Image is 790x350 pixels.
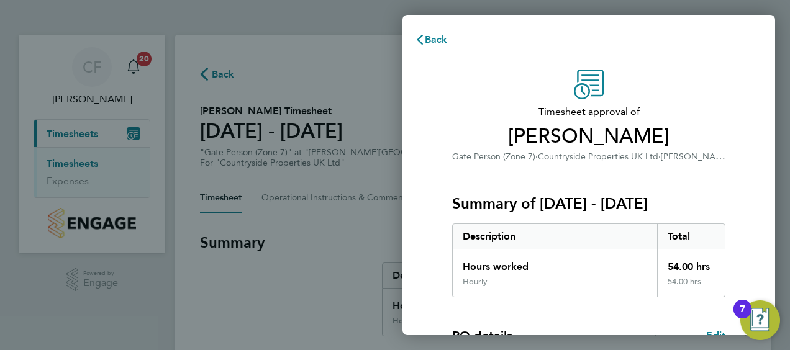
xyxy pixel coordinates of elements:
[452,124,725,149] span: [PERSON_NAME]
[453,224,657,249] div: Description
[535,151,538,162] span: ·
[452,151,535,162] span: Gate Person (Zone 7)
[740,309,745,325] div: 7
[658,151,661,162] span: ·
[452,327,512,344] h4: PO details
[452,194,725,213] h3: Summary of [DATE] - [DATE]
[453,249,657,277] div: Hours worked
[706,330,725,341] span: Edit
[657,224,725,249] div: Total
[463,277,488,287] div: Hourly
[402,27,460,52] button: Back
[706,328,725,343] a: Edit
[452,223,725,297] div: Summary of 18 - 24 Aug 2025
[657,249,725,277] div: 54.00 hrs
[452,104,725,119] span: Timesheet approval of
[425,34,448,45] span: Back
[657,277,725,297] div: 54.00 hrs
[740,300,780,340] button: Open Resource Center, 7 new notifications
[538,151,658,162] span: Countryside Properties UK Ltd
